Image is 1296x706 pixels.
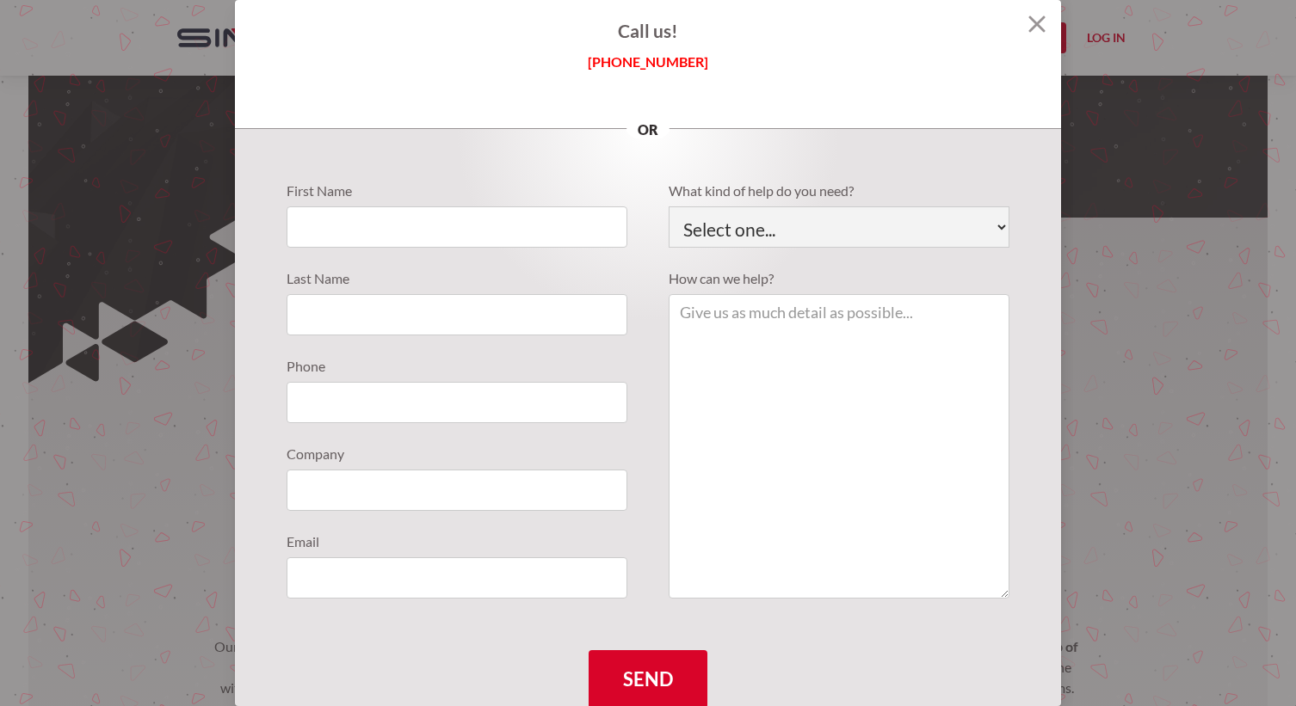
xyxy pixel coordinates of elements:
label: Last Name [287,268,627,289]
span: [PHONE_NUMBER] [588,53,708,70]
label: How can we help? [669,268,1009,289]
label: Email [287,531,627,552]
label: Phone [287,356,627,377]
p: or [626,120,670,140]
label: First Name [287,181,627,201]
h4: Call us! [235,21,1061,41]
label: Company [287,444,627,464]
label: What kind of help do you need? [669,181,1009,201]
